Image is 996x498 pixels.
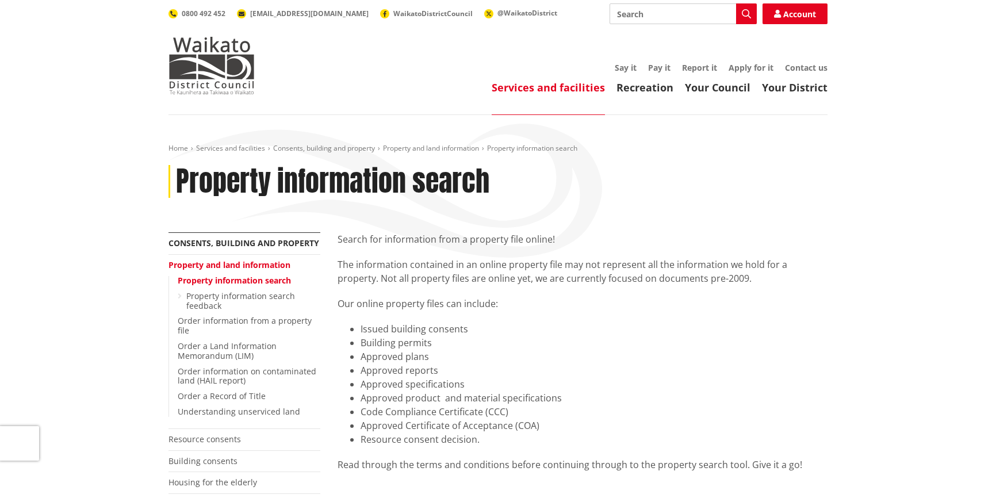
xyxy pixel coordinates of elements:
[168,144,828,154] nav: breadcrumb
[178,340,277,361] a: Order a Land Information Memorandum (LIM)
[338,232,828,246] p: Search for information from a property file online!
[361,419,828,432] li: Approved Certificate of Acceptance (COA)
[176,165,489,198] h1: Property information search
[168,37,255,94] img: Waikato District Council - Te Kaunihera aa Takiwaa o Waikato
[178,275,291,286] a: Property information search
[168,143,188,153] a: Home
[196,143,265,153] a: Services and facilities
[682,62,717,73] a: Report it
[338,297,498,310] span: Our online property files can include:
[685,81,750,94] a: Your Council
[648,62,671,73] a: Pay it
[178,366,316,386] a: Order information on contaminated land (HAIL report)
[380,9,473,18] a: WaikatoDistrictCouncil
[361,350,828,363] li: Approved plans
[338,458,828,472] div: Read through the terms and conditions before continuing through to the property search tool. Give...
[250,9,369,18] span: [EMAIL_ADDRESS][DOMAIN_NAME]
[168,434,241,445] a: Resource consents
[484,8,557,18] a: @WaikatoDistrict
[497,8,557,18] span: @WaikatoDistrict
[785,62,828,73] a: Contact us
[361,336,828,350] li: Building permits
[168,259,290,270] a: Property and land information
[168,455,237,466] a: Building consents
[182,9,225,18] span: 0800 492 452
[186,290,295,311] a: Property information search feedback
[393,9,473,18] span: WaikatoDistrictCouncil
[178,406,300,417] a: Understanding unserviced land
[492,81,605,94] a: Services and facilities
[763,3,828,24] a: Account
[361,391,828,405] li: Approved product and material specifications
[178,315,312,336] a: Order information from a property file
[762,81,828,94] a: Your District
[338,258,828,285] p: The information contained in an online property file may not represent all the information we hol...
[361,405,828,419] li: Code Compliance Certificate (CCC)
[361,322,828,336] li: Issued building consents
[168,477,257,488] a: Housing for the elderly
[361,363,828,377] li: Approved reports
[616,81,673,94] a: Recreation
[487,143,577,153] span: Property information search
[168,237,319,248] a: Consents, building and property
[168,9,225,18] a: 0800 492 452
[178,390,266,401] a: Order a Record of Title
[729,62,773,73] a: Apply for it
[237,9,369,18] a: [EMAIL_ADDRESS][DOMAIN_NAME]
[273,143,375,153] a: Consents, building and property
[361,377,828,391] li: Approved specifications
[361,432,828,446] li: Resource consent decision.
[610,3,757,24] input: Search input
[383,143,479,153] a: Property and land information
[615,62,637,73] a: Say it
